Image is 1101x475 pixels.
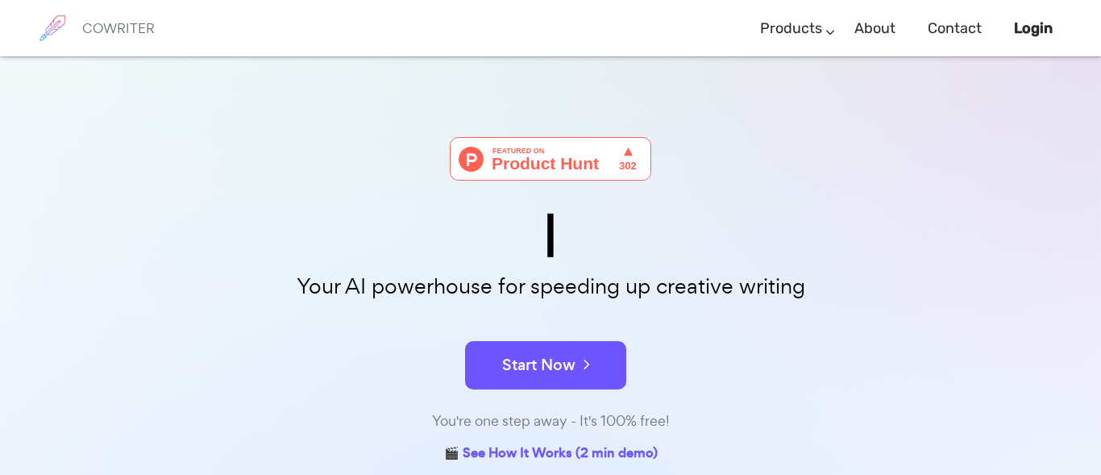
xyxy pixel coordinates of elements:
[928,5,982,52] a: Contact
[147,410,954,433] div: You're one step away - It's 100% free!
[444,442,658,467] a: 🎬 See How It Works (2 min demo)
[450,137,651,181] img: Cowriter - Your AI buddy for speeding up creative writing | Product Hunt
[82,21,155,35] h6: COWRITER
[1014,19,1053,37] b: Login
[147,269,954,304] p: Your AI powerhouse for speeding up creative writing
[854,5,895,52] a: About
[465,341,626,390] button: Start Now
[32,8,73,48] img: brand logo
[760,5,822,52] a: Products
[1014,5,1053,52] a: Login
